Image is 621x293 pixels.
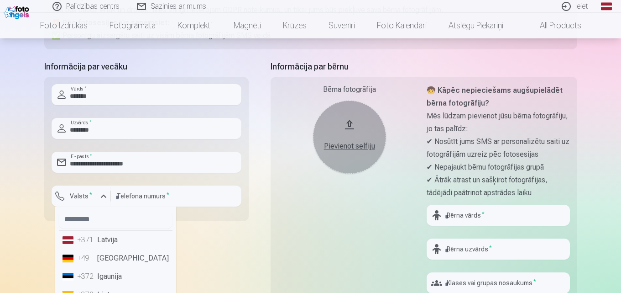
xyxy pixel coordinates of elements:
a: Foto izdrukas [29,13,99,38]
img: /fa1 [4,4,31,19]
a: Magnēti [223,13,272,38]
button: Valsts* [52,186,111,207]
li: Igaunija [59,267,172,286]
div: +372 [77,271,95,282]
div: +371 [77,234,95,245]
button: Pievienot selfiju [313,101,386,174]
a: Fotogrāmata [99,13,167,38]
li: [GEOGRAPHIC_DATA] [59,249,172,267]
div: +49 [77,253,95,264]
p: ✔ Nepajaukt bērnu fotogrāfijas grupā [427,161,570,174]
p: ✔ Ātrāk atrast un sašķirot fotogrāfijas, tādējādi paātrinot apstrādes laiku [427,174,570,199]
a: All products [514,13,592,38]
h5: Informācija par bērnu [271,60,577,73]
a: Krūzes [272,13,318,38]
h5: Informācija par vecāku [44,60,249,73]
a: Komplekti [167,13,223,38]
a: Foto kalendāri [366,13,438,38]
a: Suvenīri [318,13,366,38]
p: ✔ Nosūtīt jums SMS ar personalizētu saiti uz fotogrāfijām uzreiz pēc fotosesijas [427,135,570,161]
li: Latvija [59,231,172,249]
p: Mēs lūdzam pievienot jūsu bērna fotogrāfiju, jo tas palīdz: [427,110,570,135]
label: Valsts [66,192,96,201]
a: Atslēgu piekariņi [438,13,514,38]
strong: 🧒 Kāpēc nepieciešams augšupielādēt bērna fotogrāfiju? [427,86,563,107]
div: Bērna fotogrāfija [278,84,421,95]
div: Pievienot selfiju [322,141,377,152]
